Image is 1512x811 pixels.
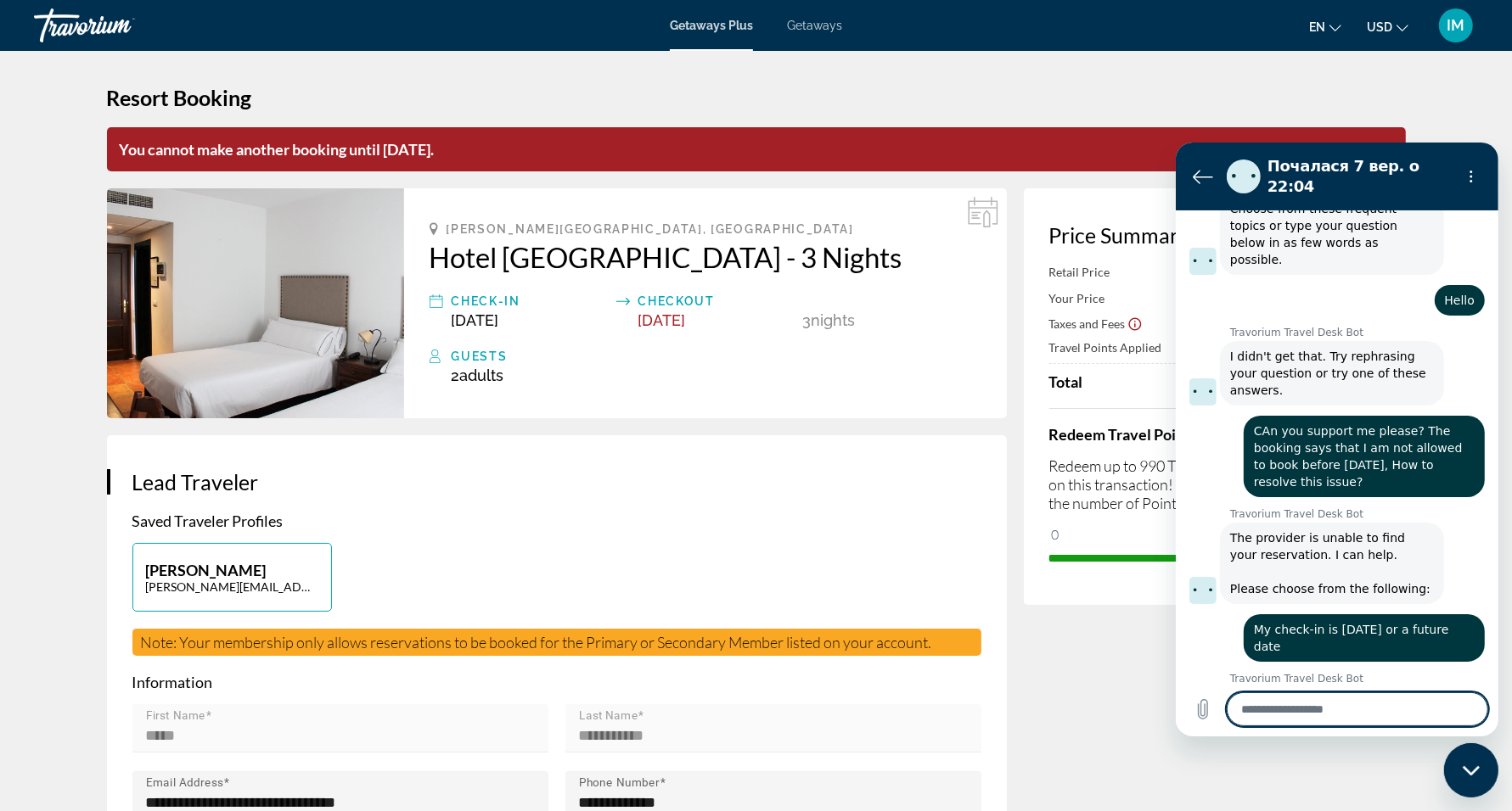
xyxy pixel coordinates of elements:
button: Change language [1309,14,1341,39]
span: Retail Price [1049,265,1110,279]
span: [DATE] [638,311,686,329]
h3: Price Summary [1049,222,1380,248]
div: Checkout [638,291,795,311]
h1: Resort Booking [107,85,1406,110]
mat-label: Last Name [579,709,638,723]
button: Show Taxes and Fees breakdown [1049,315,1143,332]
a: Travorium [34,3,204,48]
span: Your Price [1049,291,1105,305]
a: Getaways [787,19,842,32]
span: Total [1049,372,1083,391]
p: Redeem up to 990 Travel Points to save even more on this transaction! Use the slider below to adj... [1049,456,1380,512]
h3: Lead Traveler [132,469,981,495]
span: Nights [812,311,856,329]
span: IM [1447,17,1465,34]
a: Getaways Plus [670,19,753,32]
mat-label: Email Address [146,776,223,790]
span: USD [1367,20,1392,34]
span: [PERSON_NAME][GEOGRAPHIC_DATA], [GEOGRAPHIC_DATA] [447,222,854,236]
ngx-slider: ngx-slider [1049,555,1380,558]
div: Check-In [452,291,608,311]
button: [PERSON_NAME][PERSON_NAME][EMAIL_ADDRESS][DOMAIN_NAME] [132,543,332,612]
button: User Menu [1434,8,1478,43]
mat-label: Phone Number [579,776,660,790]
span: 2 [452,366,504,384]
span: Adults [460,366,504,384]
h4: Redeem Travel Points [1049,425,1380,444]
button: Change currency [1367,14,1408,39]
span: [DATE] [452,311,499,329]
mat-label: First Name [146,709,205,723]
span: 3 [803,311,812,329]
p: Saved Traveler Profiles [132,512,981,530]
iframe: Кнопка для запуску вікна повідомлень, розмова триває [1444,743,1498,797]
button: Show Taxes and Fees disclaimer [1127,316,1143,331]
p: [PERSON_NAME] [146,561,318,579]
span: en [1309,20,1325,34]
div: Guests [452,346,981,366]
iframe: Вікно повідомлень [1176,143,1498,736]
span: Taxes and Fees [1049,316,1126,331]
span: Note: Your membership only allows reservations to be booked for the Primary or Secondary Member l... [141,633,932,652]
span: 0 [1049,524,1062,545]
span: Travel Points Applied [1049,340,1162,355]
p: You cannot make another booking until [DATE]. [107,127,1406,171]
p: Information [132,673,981,691]
a: Hotel [GEOGRAPHIC_DATA] - 3 Nights [430,240,981,274]
p: [PERSON_NAME][EMAIL_ADDRESS][DOMAIN_NAME] [146,579,318,594]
